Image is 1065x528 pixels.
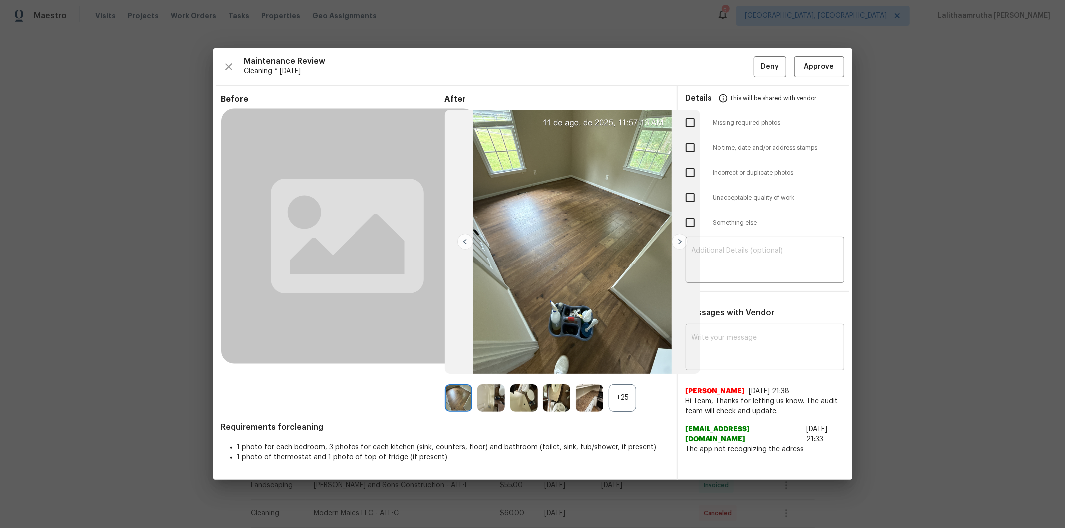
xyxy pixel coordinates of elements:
[804,61,834,73] span: Approve
[221,422,669,432] span: Requirements for cleaning
[678,110,852,135] div: Missing required photos
[237,442,669,452] li: 1 photo for each bedroom, 3 photos for each kitchen (sink, counters, floor) and bathroom (toilet,...
[761,61,779,73] span: Deny
[713,119,844,127] span: Missing required photos
[244,66,754,76] span: Cleaning * [DATE]
[672,234,688,250] img: right-chevron-button-url
[445,94,669,104] span: After
[713,194,844,202] span: Unacceptable quality of work
[244,56,754,66] span: Maintenance Review
[754,56,786,78] button: Deny
[457,234,473,250] img: left-chevron-button-url
[678,160,852,185] div: Incorrect or duplicate photos
[237,452,669,462] li: 1 photo of thermostat and 1 photo of top of fridge (if present)
[713,219,844,227] span: Something else
[686,86,712,110] span: Details
[686,309,775,317] span: Messages with Vendor
[794,56,844,78] button: Approve
[713,169,844,177] span: Incorrect or duplicate photos
[678,135,852,160] div: No time, date and/or address stamps
[749,388,790,395] span: [DATE] 21:38
[713,144,844,152] span: No time, date and/or address stamps
[221,94,445,104] span: Before
[678,210,852,235] div: Something else
[609,384,636,412] div: +25
[807,426,828,443] span: [DATE] 21:33
[686,424,803,444] span: [EMAIL_ADDRESS][DOMAIN_NAME]
[678,185,852,210] div: Unacceptable quality of work
[686,386,745,396] span: [PERSON_NAME]
[730,86,817,110] span: This will be shared with vendor
[686,444,844,454] span: The app not recognizing the adress
[686,396,844,416] span: Hi Team, Thanks for letting us know. The audit team will check and update.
